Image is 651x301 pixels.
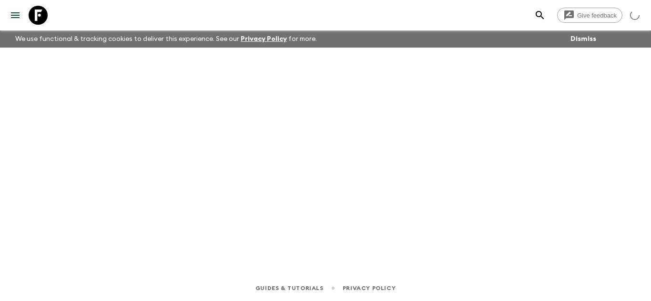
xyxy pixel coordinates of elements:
[343,283,396,293] a: Privacy Policy
[572,12,622,19] span: Give feedback
[557,8,622,23] a: Give feedback
[11,30,321,48] p: We use functional & tracking cookies to deliver this experience. See our for more.
[241,36,287,42] a: Privacy Policy
[568,32,599,46] button: Dismiss
[530,6,549,25] button: search adventures
[255,283,324,293] a: Guides & Tutorials
[6,6,25,25] button: menu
